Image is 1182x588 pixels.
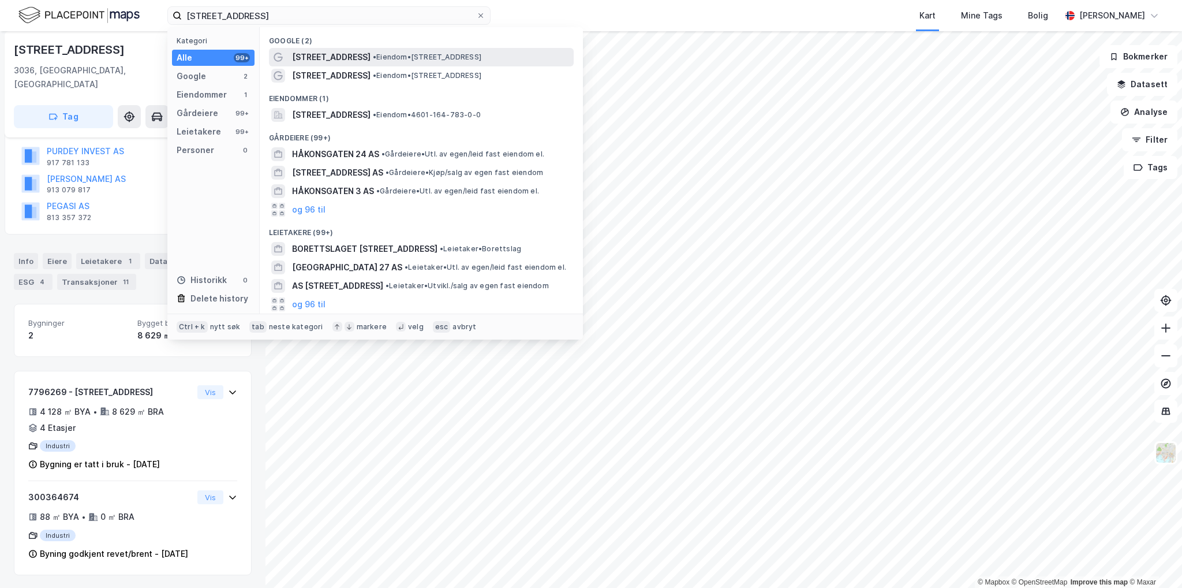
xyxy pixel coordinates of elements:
div: neste kategori [269,322,323,332]
span: • [386,168,389,177]
div: • [81,512,86,522]
span: • [405,263,408,271]
span: • [373,53,376,61]
span: Bygninger [28,318,128,328]
div: 99+ [234,53,250,62]
span: Eiendom • [STREET_ADDRESS] [373,71,481,80]
span: [STREET_ADDRESS] [292,50,371,64]
div: tab [249,321,267,333]
div: Bolig [1028,9,1048,23]
span: Eiendom • [STREET_ADDRESS] [373,53,481,62]
button: Tag [14,105,113,128]
span: • [376,187,380,195]
div: markere [357,322,387,332]
img: Z [1155,442,1177,464]
span: • [440,244,443,253]
div: 1 [241,90,250,99]
div: velg [408,322,424,332]
div: 8 629 ㎡ BRA [112,405,164,419]
span: Gårdeiere • Utl. av egen/leid fast eiendom el. [376,187,539,196]
button: og 96 til [292,297,326,311]
span: Eiendom • 4601-164-783-0-0 [373,110,481,120]
img: logo.f888ab2527a4732fd821a326f86c7f29.svg [18,5,140,25]
div: Alle [177,51,192,65]
div: Ctrl + k [177,321,208,333]
div: nytt søk [210,322,241,332]
span: • [373,110,376,119]
span: HÅKONSGATEN 24 AS [292,147,379,161]
div: Info [14,253,38,269]
div: Transaksjoner [57,274,136,290]
div: 1 [124,255,136,267]
div: Eiendommer (1) [260,85,583,106]
div: 2 [28,329,128,343]
button: Vis [197,385,223,399]
div: avbryt [452,322,476,332]
button: Vis [197,490,223,504]
div: Google [177,69,206,83]
iframe: Chat Widget [1124,533,1182,588]
span: HÅKONSGATEN 3 AS [292,184,374,198]
div: Byning godkjent revet/brent - [DATE] [40,547,188,561]
span: Bygget bygningsområde [137,318,237,328]
div: [PERSON_NAME] [1079,9,1145,23]
button: Datasett [1107,73,1177,96]
span: [STREET_ADDRESS] [292,69,371,83]
span: BORETTSLAGET [STREET_ADDRESS] [292,242,437,256]
span: [GEOGRAPHIC_DATA] 27 AS [292,260,402,274]
div: Bygning er tatt i bruk - [DATE] [40,457,160,471]
div: esc [433,321,451,333]
span: Leietaker • Utl. av egen/leid fast eiendom el. [405,263,566,272]
button: Bokmerker [1099,45,1177,68]
div: 99+ [234,109,250,118]
div: 7796269 - [STREET_ADDRESS] [28,385,193,399]
div: Mine Tags [961,9,1003,23]
div: 0 ㎡ BRA [100,510,134,524]
div: Leietakere (99+) [260,219,583,240]
div: Leietakere [76,253,140,269]
div: 4 Etasjer [40,421,76,435]
span: [STREET_ADDRESS] [292,108,371,122]
a: OpenStreetMap [1012,578,1068,586]
div: 917 781 133 [47,158,89,168]
div: Google (2) [260,27,583,48]
div: 913 079 817 [47,185,91,195]
button: Tags [1124,156,1177,179]
div: Gårdeiere [177,106,218,120]
span: Leietaker • Utvikl./salg av egen fast eiendom [386,281,549,291]
div: Eiendommer [177,88,227,102]
div: Gårdeiere (99+) [260,124,583,145]
span: [STREET_ADDRESS] AS [292,166,383,180]
div: Kart [919,9,936,23]
div: 0 [241,146,250,155]
span: Leietaker • Borettslag [440,244,521,254]
input: Søk på adresse, matrikkel, gårdeiere, leietakere eller personer [182,7,476,24]
span: • [373,71,376,80]
div: 4 [36,276,48,288]
button: Analyse [1110,101,1177,124]
div: 2 [241,72,250,81]
div: Delete history [190,292,248,306]
div: Datasett [145,253,202,269]
a: Mapbox [978,578,1009,586]
div: Leietakere [177,125,221,139]
div: 8 629 ㎡ [137,329,237,343]
div: 0 [241,276,250,285]
span: • [386,281,389,290]
div: 813 357 372 [47,213,91,222]
a: Improve this map [1071,578,1128,586]
button: og 96 til [292,203,326,217]
div: 4 128 ㎡ BYA [40,405,91,419]
div: 3036, [GEOGRAPHIC_DATA], [GEOGRAPHIC_DATA] [14,64,189,91]
div: Historikk [177,273,227,287]
span: Gårdeiere • Kjøp/salg av egen fast eiendom [386,168,543,177]
span: Gårdeiere • Utl. av egen/leid fast eiendom el. [381,150,544,159]
div: 88 ㎡ BYA [40,510,79,524]
button: Filter [1122,128,1177,151]
div: Personer [177,143,214,157]
span: • [381,150,385,158]
div: 99+ [234,127,250,136]
span: AS [STREET_ADDRESS] [292,279,383,293]
div: 300364674 [28,490,193,504]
